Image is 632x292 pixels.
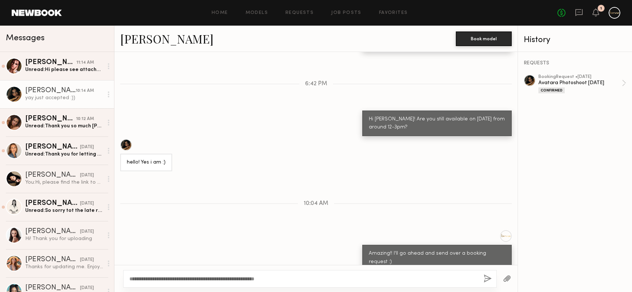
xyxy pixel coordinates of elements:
span: 10:04 AM [304,201,328,207]
div: 1 [600,7,602,11]
span: 6:42 PM [305,81,327,87]
div: [DATE] [80,144,94,151]
div: yay just accepted :)) [25,94,103,101]
div: [PERSON_NAME] [25,87,76,94]
div: You: Hi, please find the link to our call sheet: [URL][DOMAIN_NAME] You would be able to find ins... [25,179,103,186]
div: 10:12 AM [76,116,94,123]
div: Avatara Photoshoot [DATE] [538,79,622,86]
div: booking Request • [DATE] [538,75,622,79]
div: 10:14 AM [76,87,94,94]
div: hello! Yes i am :) [127,158,166,167]
div: Hi [PERSON_NAME]! Are you still available on [DATE] from around 12-3pm? [369,115,505,132]
div: Unread: So sorry tot the late response [25,207,103,214]
div: Confirmed [538,87,565,93]
a: Models [246,11,268,15]
a: Job Posts [331,11,362,15]
div: [PERSON_NAME] [25,115,76,123]
div: [DATE] [80,172,94,179]
div: [DATE] [80,200,94,207]
div: [DATE] [80,228,94,235]
a: Home [212,11,228,15]
div: [PERSON_NAME] [25,200,80,207]
div: 11:14 AM [76,59,94,66]
div: [PERSON_NAME] [25,256,80,263]
div: Hi! Thank you for uploading [25,235,103,242]
button: Book model [456,31,512,46]
div: [PERSON_NAME] [25,228,80,235]
div: Unread: Hi please see attached ! I updated my headshots this week and my hair hasn’t changed sinc... [25,66,103,73]
div: [PERSON_NAME] [25,143,80,151]
a: Book model [456,35,512,41]
div: [DATE] [80,285,94,292]
div: [PERSON_NAME] [25,172,80,179]
a: [PERSON_NAME] [120,31,213,46]
div: Thanks for updating me. Enjoy the rest of your week! Would love to work with you in the future so... [25,263,103,270]
span: Messages [6,34,45,42]
div: Unread: Thank you for letting me know [25,151,103,158]
a: bookingRequest •[DATE]Avatara Photoshoot [DATE]Confirmed [538,75,626,93]
div: Amazing!! I'll go ahead and send over a booking request :) [369,250,505,266]
div: [PERSON_NAME] [25,284,80,292]
div: [PERSON_NAME] [25,59,76,66]
div: [DATE] [80,257,94,263]
div: History [524,36,626,44]
a: Requests [285,11,314,15]
a: Favorites [379,11,408,15]
div: REQUESTS [524,61,626,66]
div: Unread: Thank you so much [PERSON_NAME], I completely get it. I would love to work with you guys ... [25,123,103,130]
